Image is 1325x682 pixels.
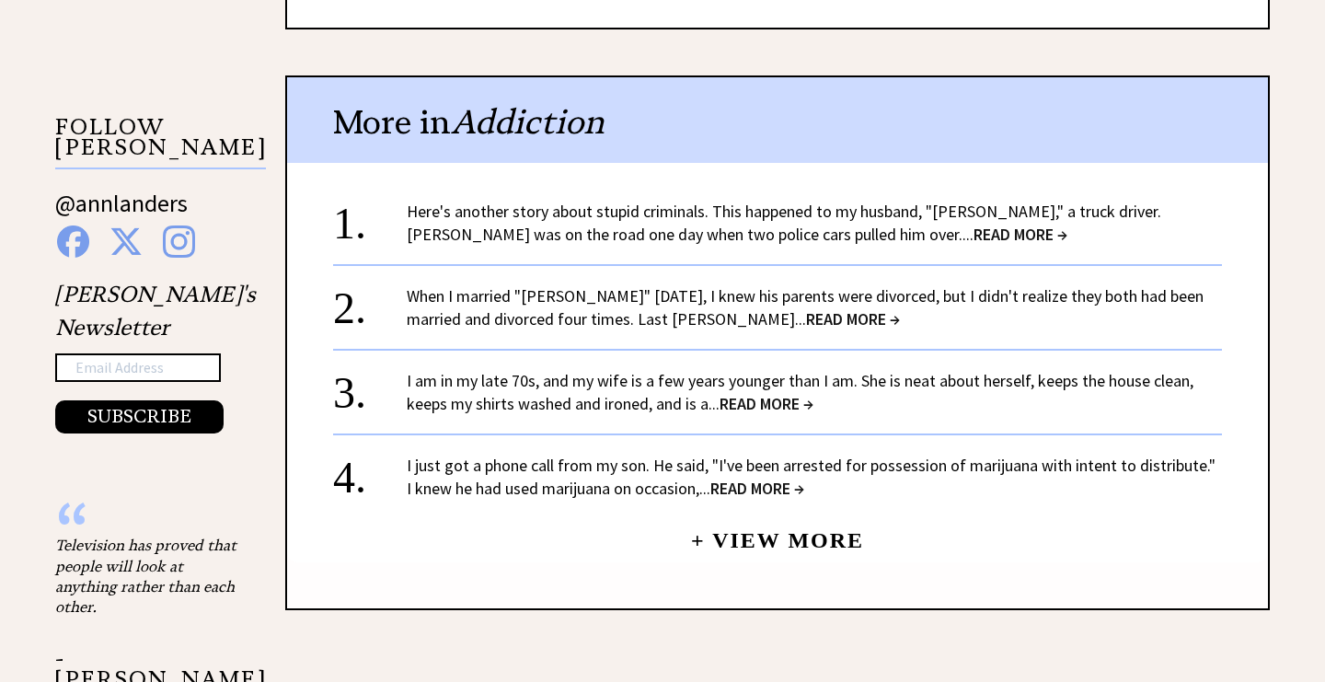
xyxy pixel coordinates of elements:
input: Email Address [55,353,221,383]
a: + View More [691,513,864,552]
img: x%20blue.png [109,225,143,258]
img: facebook%20blue.png [57,225,89,258]
div: [PERSON_NAME]'s Newsletter [55,278,256,434]
div: 4. [333,454,407,488]
div: 2. [333,284,407,318]
a: Here's another story about stupid criminals. This happened to my husband, "[PERSON_NAME]," a truc... [407,201,1161,245]
button: SUBSCRIBE [55,400,224,433]
span: READ MORE → [710,478,804,499]
div: 3. [333,369,407,403]
div: More in [287,77,1268,163]
span: Addiction [451,101,605,143]
a: @annlanders [55,188,188,237]
span: READ MORE → [974,224,1067,245]
a: I just got a phone call from my son. He said, "I've been arrested for possession of marijuana wit... [407,455,1216,499]
div: “ [55,516,239,535]
a: I am in my late 70s, and my wife is a few years younger than I am. She is neat about herself, kee... [407,370,1193,414]
div: 1. [333,200,407,234]
span: READ MORE → [806,308,900,329]
a: When I married "[PERSON_NAME]" [DATE], I knew his parents were divorced, but I didn't realize the... [407,285,1204,329]
p: FOLLOW [PERSON_NAME] [55,117,266,169]
div: Television has proved that people will look at anything rather than each other. [55,535,239,618]
span: READ MORE → [720,393,813,414]
img: instagram%20blue.png [163,225,195,258]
